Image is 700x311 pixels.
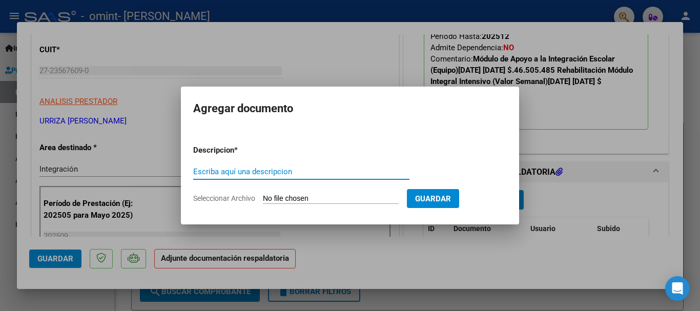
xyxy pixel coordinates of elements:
button: Guardar [407,189,459,208]
h2: Agregar documento [193,99,507,118]
div: Open Intercom Messenger [665,276,690,301]
p: Descripcion [193,144,287,156]
span: Guardar [415,194,451,203]
span: Seleccionar Archivo [193,194,255,202]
